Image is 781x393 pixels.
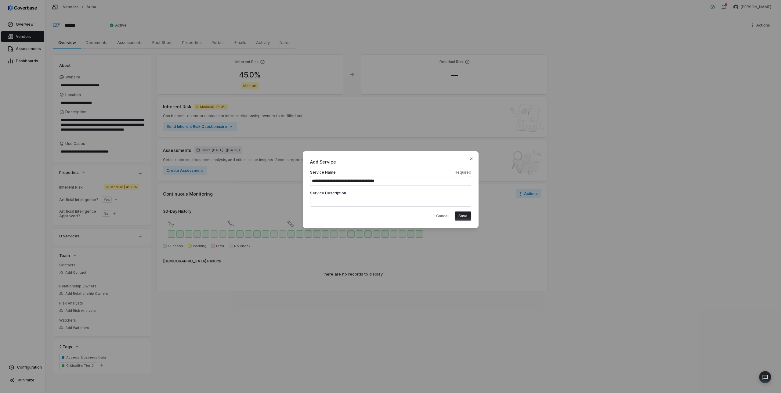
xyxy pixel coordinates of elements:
[432,211,452,221] button: Cancel
[310,170,471,175] label: Service Name
[310,191,471,196] label: Service Description
[455,211,471,221] button: Save
[455,170,471,175] span: Required
[310,159,471,165] span: Add Service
